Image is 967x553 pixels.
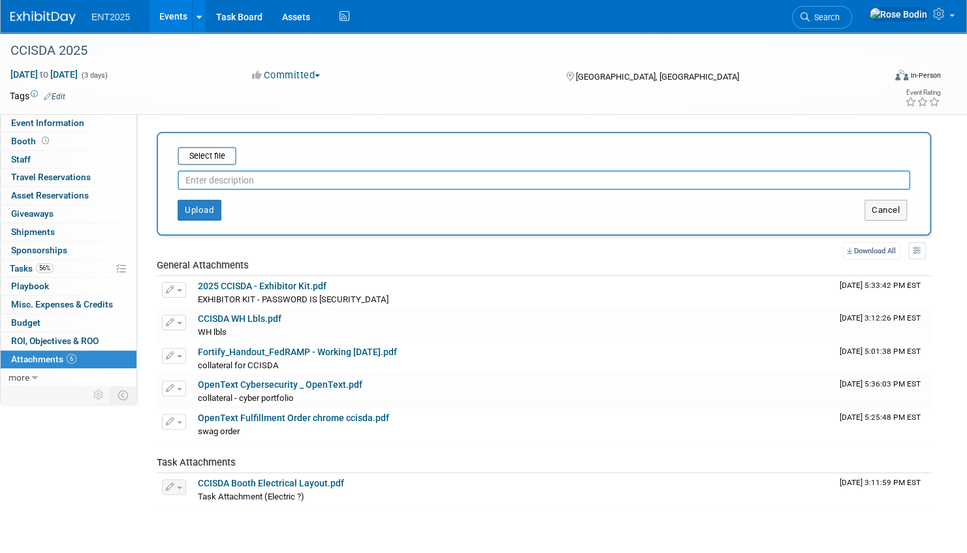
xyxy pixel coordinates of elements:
[11,190,89,200] span: Asset Reservations
[10,11,76,24] img: ExhibitDay
[6,39,862,63] div: CCISDA 2025
[198,426,240,436] span: swag order
[39,136,52,146] span: Booth not reserved yet
[1,332,136,350] a: ROI, Objectives & ROO
[1,369,136,387] a: more
[1,242,136,259] a: Sponsorships
[157,456,236,468] span: Task Attachments
[11,208,54,219] span: Giveaways
[840,281,921,290] span: Upload Timestamp
[840,478,921,487] span: Upload Timestamp
[1,168,136,186] a: Travel Reservations
[198,478,344,488] a: CCISDA Booth Electrical Layout.pdf
[110,387,137,403] td: Toggle Event Tabs
[1,351,136,368] a: Attachments6
[11,172,91,182] span: Travel Reservations
[834,375,931,407] td: Upload Timestamp
[10,263,54,274] span: Tasks
[10,69,78,80] span: [DATE] [DATE]
[840,313,921,323] span: Upload Timestamp
[198,294,388,304] span: EXHIBITOR KIT - PASSWORD IS [SECURITY_DATA]
[910,71,941,80] div: In-Person
[1,114,136,132] a: Event Information
[792,6,852,29] a: Search
[1,133,136,150] a: Booth
[575,72,738,82] span: [GEOGRAPHIC_DATA], [GEOGRAPHIC_DATA]
[11,281,49,291] span: Playbook
[1,205,136,223] a: Giveaways
[198,393,294,403] span: collateral - cyber portfolio
[840,413,921,422] span: Upload Timestamp
[198,347,397,357] a: Fortify_Handout_FedRAMP - Working [DATE].pdf
[869,7,928,22] img: Rose Bodin
[11,354,76,364] span: Attachments
[11,245,67,255] span: Sponsorships
[11,317,40,328] span: Budget
[1,223,136,241] a: Shipments
[10,89,65,103] td: Tags
[1,296,136,313] a: Misc. Expenses & Credits
[905,89,940,96] div: Event Rating
[1,151,136,168] a: Staff
[810,12,840,22] span: Search
[11,118,84,128] span: Event Information
[80,71,108,80] span: (3 days)
[198,327,227,337] span: WH lbls
[38,69,50,80] span: to
[840,347,921,356] span: Upload Timestamp
[198,492,304,501] span: Task Attachment (Electric ?)
[11,299,113,309] span: Misc. Expenses & Credits
[198,379,362,390] a: OpenText Cybersecurity _ OpenText.pdf
[198,360,279,370] span: collateral for CCISDA
[834,408,931,441] td: Upload Timestamp
[843,242,900,260] a: Download All
[840,379,921,388] span: Upload Timestamp
[198,313,281,324] a: CCISDA WH Lbls.pdf
[895,70,908,80] img: Format-Inperson.png
[91,12,130,22] span: ENT2025
[864,200,907,221] button: Cancel
[834,276,931,309] td: Upload Timestamp
[802,68,941,87] div: Event Format
[1,314,136,332] a: Budget
[834,342,931,375] td: Upload Timestamp
[36,263,54,273] span: 56%
[834,309,931,341] td: Upload Timestamp
[8,372,29,383] span: more
[198,413,389,423] a: OpenText Fulfillment Order chrome ccisda.pdf
[247,69,325,82] button: Committed
[11,336,99,346] span: ROI, Objectives & ROO
[1,260,136,277] a: Tasks56%
[1,277,136,295] a: Playbook
[198,281,326,291] a: 2025 CCISDA - Exhibitor Kit.pdf
[11,136,52,146] span: Booth
[178,200,221,221] button: Upload
[67,354,76,364] span: 6
[178,170,910,190] input: Enter description
[1,187,136,204] a: Asset Reservations
[11,227,55,237] span: Shipments
[87,387,110,403] td: Personalize Event Tab Strip
[11,154,31,165] span: Staff
[834,473,931,506] td: Upload Timestamp
[44,92,65,101] a: Edit
[157,259,249,271] span: General Attachments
